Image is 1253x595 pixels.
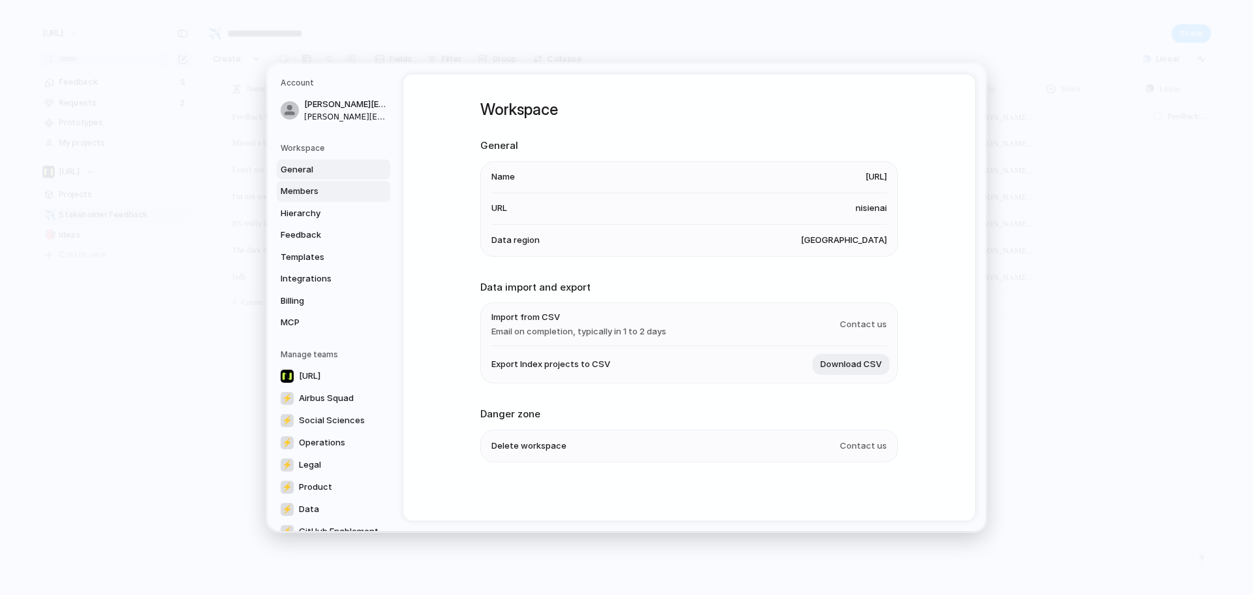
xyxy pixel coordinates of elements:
span: GitHub Enablement Squad [299,525,393,538]
a: [URL] [277,366,397,387]
h5: Manage teams [281,349,390,361]
span: URL [491,202,507,215]
span: Social Sciences [299,414,365,427]
span: [URL] [299,370,320,383]
span: General [281,163,364,176]
span: Billing [281,295,364,308]
span: Legal [299,458,321,472]
span: Data region [491,234,540,247]
a: Members [277,181,390,202]
span: Name [491,170,515,184]
h2: Danger zone [480,407,898,422]
span: Contact us [840,318,887,331]
span: Data [299,503,319,516]
span: Integrations [281,272,364,285]
a: Hierarchy [277,203,390,224]
span: Operations [299,436,345,449]
div: ⚡ [281,458,294,472]
span: Product [299,481,332,494]
span: [PERSON_NAME][EMAIL_ADDRESS][PERSON_NAME] [304,111,388,123]
span: nisienai [856,202,887,215]
span: Airbus Squad [299,392,354,405]
a: Billing [277,291,390,312]
span: Templates [281,251,364,264]
h5: Account [281,77,390,89]
span: [GEOGRAPHIC_DATA] [801,234,887,247]
div: ⚡ [281,392,294,405]
a: ⚡Legal [277,455,397,475]
span: Contact us [840,440,887,453]
a: ⚡Data [277,499,397,520]
h2: Data import and export [480,280,898,295]
div: ⚡ [281,436,294,449]
a: ⚡Social Sciences [277,410,397,431]
a: Integrations [277,268,390,289]
a: ⚡Product [277,477,397,498]
span: Import from CSV [491,311,666,324]
span: Members [281,185,364,198]
div: ⚡ [281,503,294,516]
a: MCP [277,312,390,333]
a: Templates [277,247,390,268]
span: Feedback [281,229,364,242]
a: ⚡GitHub Enablement Squad [277,521,397,542]
span: MCP [281,316,364,329]
span: [PERSON_NAME][EMAIL_ADDRESS][PERSON_NAME] [304,98,388,111]
span: Delete workspace [491,440,566,453]
a: General [277,159,390,180]
a: ⚡Airbus Squad [277,388,397,409]
span: Email on completion, typically in 1 to 2 days [491,325,666,338]
span: Hierarchy [281,207,364,220]
span: [URL] [865,170,887,184]
span: Export Index projects to CSV [491,358,610,371]
h2: General [480,138,898,153]
button: Download CSV [812,354,889,375]
a: ⚡Operations [277,432,397,453]
a: [PERSON_NAME][EMAIL_ADDRESS][PERSON_NAME][PERSON_NAME][EMAIL_ADDRESS][PERSON_NAME] [277,94,390,127]
a: Feedback [277,225,390,246]
div: ⚡ [281,525,294,538]
h1: Workspace [480,98,898,121]
div: ⚡ [281,481,294,494]
div: ⚡ [281,414,294,427]
span: Download CSV [820,358,882,371]
h5: Workspace [281,142,390,154]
